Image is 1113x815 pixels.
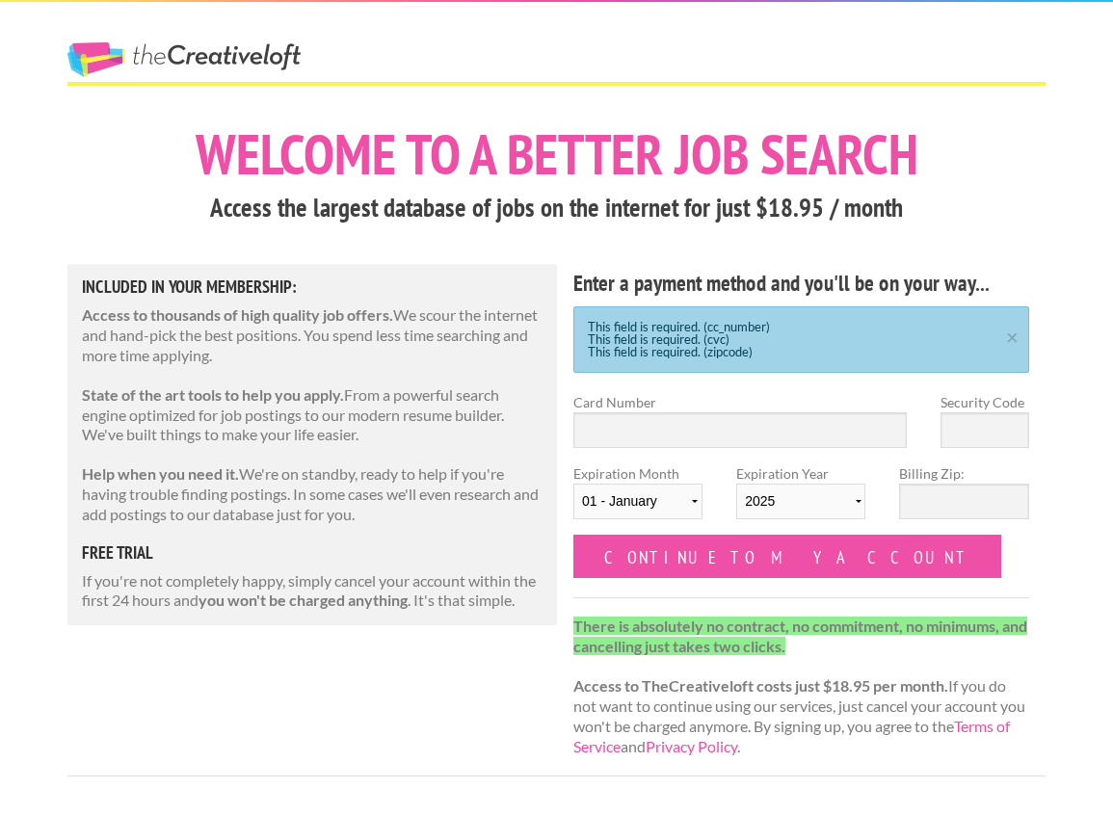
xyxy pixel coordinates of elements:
strong: Access to TheCreativeloft costs just $18.95 per month. [573,676,948,695]
input: Continue to my account [573,535,1001,578]
p: If you're not completely happy, simply cancel your account within the first 24 hours and . It's t... [82,571,543,612]
p: We scour the internet and hand-pick the best positions. You spend less time searching and more ti... [82,305,543,365]
p: If you do not want to continue using our services, just cancel your account you won't be charged ... [573,617,1029,757]
label: Security Code [941,392,1029,412]
h5: free trial [82,544,543,562]
strong: There is absolutely no contract, no commitment, no minimums, and cancelling just takes two clicks. [573,617,1027,655]
div: This field is required. (cc_number) This field is required. (cvc) This field is required. (zipcode) [573,306,1029,373]
a: Terms of Service [573,717,1010,755]
strong: you won't be charged anything [199,591,408,609]
strong: State of the art tools to help you apply. [82,385,344,404]
a: Privacy Policy [646,737,737,755]
a: The Creative Loft [67,42,301,77]
h1: Welcome to a better job search [67,126,1046,182]
select: Expiration Month [573,484,702,519]
h3: Access the largest database of jobs on the internet for just $18.95 / month [67,190,1046,226]
h4: Enter a payment method and you'll be on your way... [573,268,1029,299]
label: Billing Zip: [899,463,1028,484]
h5: Included in Your Membership: [82,278,543,296]
strong: Access to thousands of high quality job offers. [82,305,393,324]
a: × [1000,329,1024,341]
label: Expiration Year [736,463,865,535]
select: Expiration Year [736,484,865,519]
strong: Help when you need it. [82,464,239,483]
label: Expiration Month [573,463,702,535]
p: We're on standby, ready to help if you're having trouble finding postings. In some cases we'll ev... [82,464,543,524]
label: Card Number [573,392,907,412]
p: From a powerful search engine optimized for job postings to our modern resume builder. We've buil... [82,385,543,445]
